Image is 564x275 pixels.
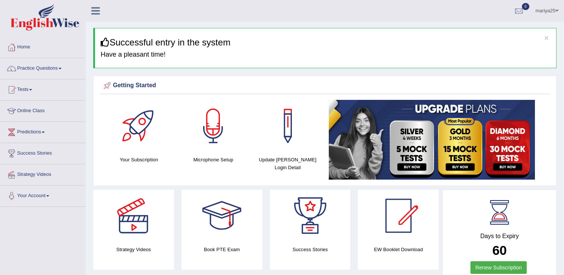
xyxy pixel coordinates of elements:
[270,246,351,253] h4: Success Stories
[0,37,85,56] a: Home
[470,261,527,274] a: Renew Subscription
[0,58,85,77] a: Practice Questions
[0,186,85,204] a: Your Account
[544,34,549,42] button: ×
[0,101,85,119] a: Online Class
[102,80,548,91] div: Getting Started
[358,246,439,253] h4: EW Booklet Download
[101,51,551,59] h4: Have a pleasant time!
[0,143,85,162] a: Success Stories
[522,3,529,10] span: 0
[182,246,262,253] h4: Book PTE Exam
[329,100,535,180] img: small5.jpg
[101,38,551,47] h3: Successful entry in the system
[0,164,85,183] a: Strategy Videos
[93,246,174,253] h4: Strategy Videos
[105,156,173,164] h4: Your Subscription
[180,156,247,164] h4: Microphone Setup
[254,156,321,171] h4: Update [PERSON_NAME] Login Detail
[451,233,548,240] h4: Days to Expiry
[492,243,507,257] b: 60
[0,122,85,140] a: Predictions
[0,79,85,98] a: Tests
